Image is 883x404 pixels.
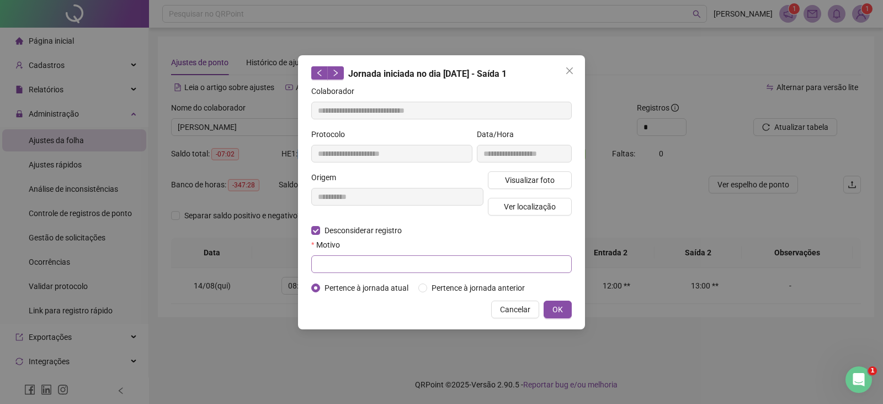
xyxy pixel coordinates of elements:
button: left [311,66,328,80]
button: OK [544,301,572,318]
button: Cancelar [491,301,539,318]
span: left [316,69,323,77]
button: Ver localização [488,198,572,216]
span: Visualizar foto [505,174,555,186]
button: right [327,66,344,80]
span: 1 [868,366,877,375]
label: Motivo [311,239,347,251]
span: right [332,69,339,77]
button: Close [561,62,578,80]
span: Desconsiderar registro [320,224,406,237]
span: Pertence à jornada atual [320,282,413,294]
label: Data/Hora [477,128,521,140]
span: OK [552,303,563,316]
span: Pertence à jornada anterior [427,282,529,294]
span: close [565,66,574,75]
span: Cancelar [500,303,530,316]
div: Jornada iniciada no dia [DATE] - Saída 1 [311,66,572,81]
button: Visualizar foto [488,171,572,189]
label: Origem [311,171,343,183]
label: Protocolo [311,128,352,140]
span: Ver localização [504,201,556,213]
iframe: Intercom live chat [845,366,872,393]
label: Colaborador [311,85,361,97]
